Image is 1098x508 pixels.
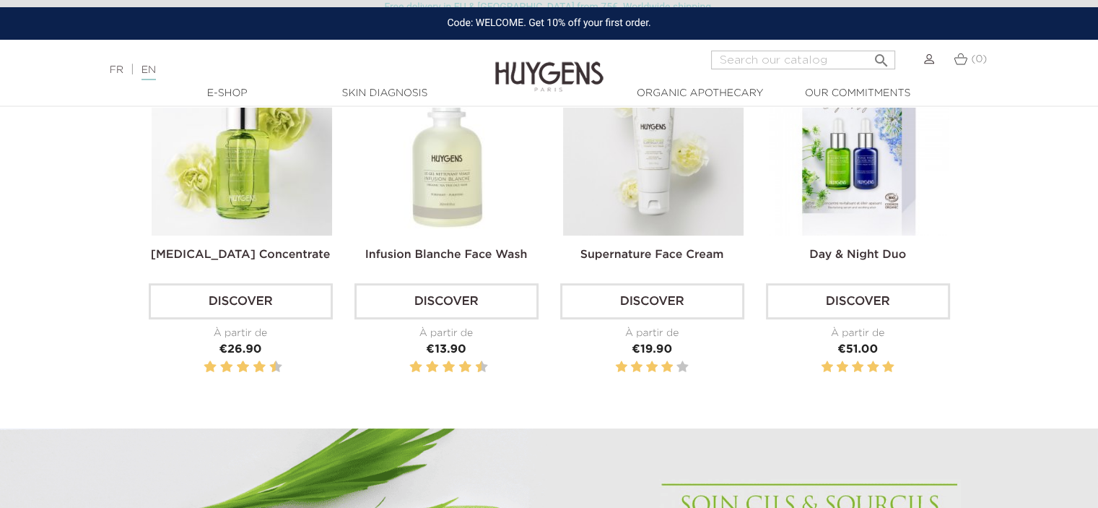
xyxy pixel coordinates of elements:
[149,283,333,319] a: Discover
[766,283,950,319] a: Discover
[440,358,442,376] label: 5
[219,344,262,356] span: €26.90
[616,358,627,376] label: 1
[837,358,848,376] label: 2
[882,358,894,376] label: 5
[632,344,672,356] span: €19.90
[426,344,466,356] span: €13.90
[406,358,409,376] label: 1
[580,249,724,261] a: Supernature Face Cream
[711,51,895,69] input: Search
[201,358,203,376] label: 1
[412,358,419,376] label: 2
[445,358,453,376] label: 6
[837,344,878,356] span: €51.00
[110,65,123,75] a: FR
[354,283,539,319] a: Discover
[141,65,156,80] a: EN
[151,249,331,261] a: [MEDICAL_DATA] Concentrate
[365,249,528,261] a: Infusion Blanche Face Wash
[473,358,475,376] label: 9
[313,86,457,101] a: Skin Diagnosis
[272,358,279,376] label: 10
[152,55,332,236] img: Hyaluronic Acid Concentrate
[769,55,949,236] img: Day & Night Duo
[234,358,236,376] label: 5
[661,358,673,376] label: 4
[423,358,425,376] label: 3
[852,358,863,376] label: 3
[354,326,539,341] div: À partir de
[868,46,894,66] button: 
[478,358,485,376] label: 10
[240,358,247,376] label: 6
[560,326,744,341] div: À partir de
[809,249,906,261] a: Day & Night Duo
[267,358,269,376] label: 9
[495,38,604,94] img: Huygens
[785,86,930,101] a: Our commitments
[628,86,772,101] a: Organic Apothecary
[456,358,458,376] label: 7
[867,358,879,376] label: 4
[223,358,230,376] label: 4
[206,358,214,376] label: 2
[872,48,889,65] i: 
[155,86,300,101] a: E-Shop
[429,358,436,376] label: 4
[250,358,253,376] label: 7
[646,358,658,376] label: 3
[217,358,219,376] label: 3
[971,54,987,64] span: (0)
[631,358,642,376] label: 2
[766,326,950,341] div: À partir de
[822,358,833,376] label: 1
[103,61,447,79] div: |
[563,55,744,236] img: Supernature Face Cream
[676,358,688,376] label: 5
[149,326,333,341] div: À partir de
[256,358,263,376] label: 8
[357,55,538,236] img: Infusion Blanche Face Wash
[461,358,469,376] label: 8
[560,283,744,319] a: Discover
